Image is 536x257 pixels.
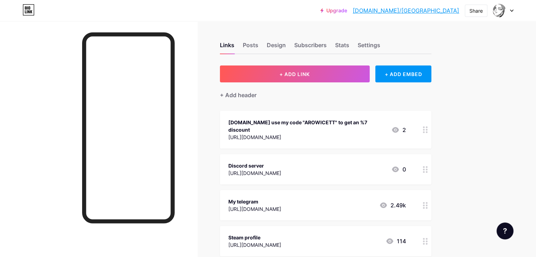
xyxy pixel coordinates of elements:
[220,91,257,99] div: + Add header
[493,4,506,17] img: arowice
[358,41,380,54] div: Settings
[228,162,281,169] div: Discord server
[220,65,370,82] button: + ADD LINK
[228,133,386,141] div: [URL][DOMAIN_NAME]
[228,241,281,249] div: [URL][DOMAIN_NAME]
[228,119,386,133] div: [DOMAIN_NAME] use my code "AROWICETT" to get an %7 discount
[391,126,406,134] div: 2
[386,237,406,245] div: 114
[469,7,483,14] div: Share
[379,201,406,209] div: 2.49k
[228,234,281,241] div: Steam profile
[320,8,347,13] a: Upgrade
[375,65,431,82] div: + ADD EMBED
[391,165,406,174] div: 0
[228,205,281,213] div: [URL][DOMAIN_NAME]
[243,41,258,54] div: Posts
[228,198,281,205] div: My telegram
[294,41,327,54] div: Subscribers
[353,6,459,15] a: [DOMAIN_NAME]/[GEOGRAPHIC_DATA]
[228,169,281,177] div: [URL][DOMAIN_NAME]
[279,71,310,77] span: + ADD LINK
[267,41,286,54] div: Design
[220,41,234,54] div: Links
[335,41,349,54] div: Stats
